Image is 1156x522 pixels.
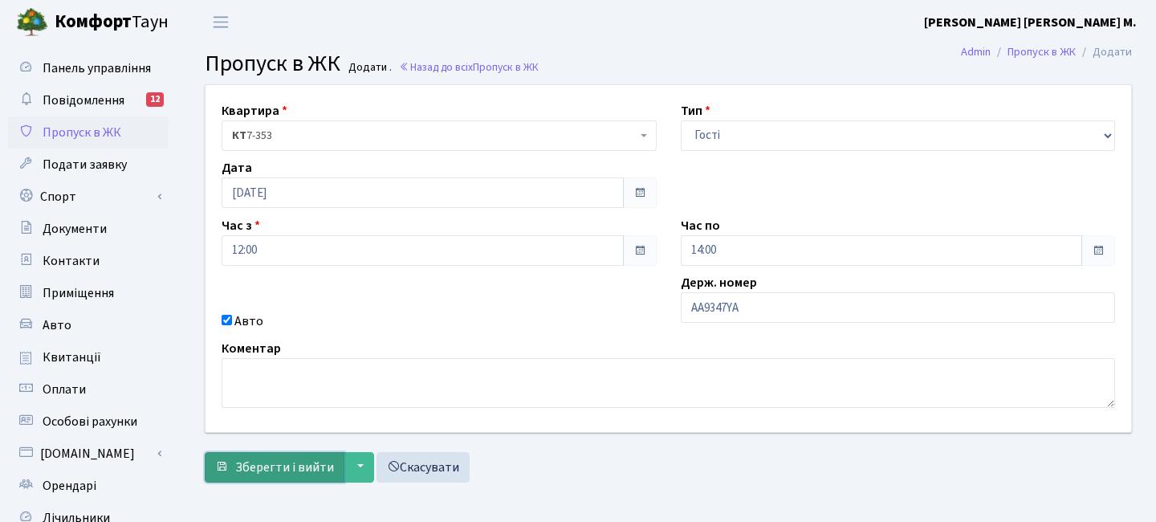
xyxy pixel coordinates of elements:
[8,116,169,149] a: Пропуск в ЖК
[235,459,334,476] span: Зберегти і вийти
[8,277,169,309] a: Приміщення
[8,309,169,341] a: Авто
[55,9,169,36] span: Таун
[961,43,991,60] a: Admin
[222,101,287,120] label: Квартира
[8,406,169,438] a: Особові рахунки
[681,273,757,292] label: Держ. номер
[399,59,539,75] a: Назад до всіхПропуск в ЖК
[43,59,151,77] span: Панель управління
[8,52,169,84] a: Панель управління
[8,373,169,406] a: Оплати
[201,9,241,35] button: Переключити навігацію
[8,84,169,116] a: Повідомлення12
[681,216,720,235] label: Час по
[8,245,169,277] a: Контакти
[473,59,539,75] span: Пропуск в ЖК
[43,381,86,398] span: Оплати
[16,6,48,39] img: logo.png
[43,316,71,334] span: Авто
[681,101,710,120] label: Тип
[43,156,127,173] span: Подати заявку
[8,149,169,181] a: Подати заявку
[43,284,114,302] span: Приміщення
[924,13,1137,32] a: [PERSON_NAME] [PERSON_NAME] М.
[234,312,263,331] label: Авто
[43,413,137,430] span: Особові рахунки
[377,452,470,483] a: Скасувати
[222,339,281,358] label: Коментар
[232,128,246,144] b: КТ
[43,349,101,366] span: Квитанції
[232,128,637,144] span: <b>КТ</b>&nbsp;&nbsp;&nbsp;&nbsp;7-353
[222,216,260,235] label: Час з
[43,220,107,238] span: Документи
[43,92,124,109] span: Повідомлення
[43,252,100,270] span: Контакти
[222,158,252,177] label: Дата
[146,92,164,107] div: 12
[43,124,121,141] span: Пропуск в ЖК
[1076,43,1132,61] li: Додати
[937,35,1156,69] nav: breadcrumb
[8,181,169,213] a: Спорт
[8,213,169,245] a: Документи
[8,341,169,373] a: Квитанції
[205,47,340,80] span: Пропуск в ЖК
[43,477,96,495] span: Орендарі
[8,470,169,502] a: Орендарі
[205,452,344,483] button: Зберегти і вийти
[1007,43,1076,60] a: Пропуск в ЖК
[222,120,657,151] span: <b>КТ</b>&nbsp;&nbsp;&nbsp;&nbsp;7-353
[345,61,392,75] small: Додати .
[55,9,132,35] b: Комфорт
[924,14,1137,31] b: [PERSON_NAME] [PERSON_NAME] М.
[8,438,169,470] a: [DOMAIN_NAME]
[681,292,1116,323] input: AA0001AA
